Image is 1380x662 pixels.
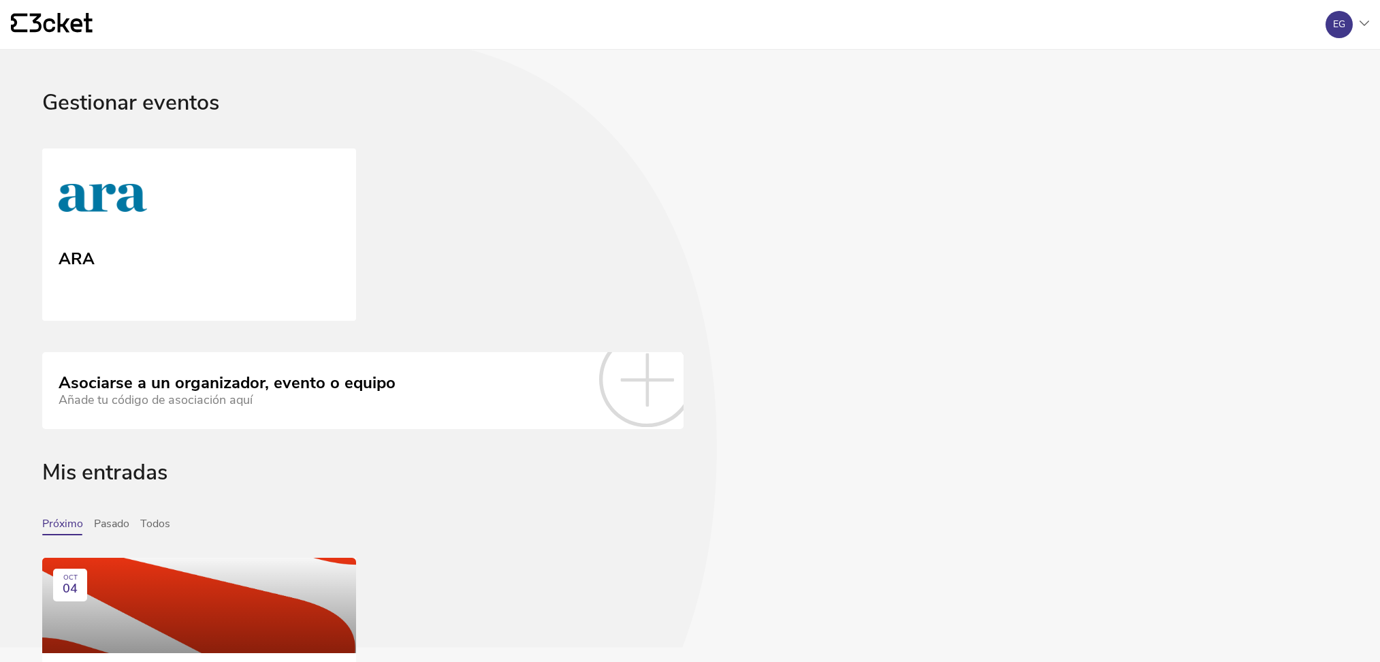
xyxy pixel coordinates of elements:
[42,352,684,428] a: Asociarse a un organizador, evento o equipo Añade tu código de asociación aquí
[140,518,170,535] button: Todos
[42,518,83,535] button: Próximo
[42,91,1338,148] div: Gestionar eventos
[59,245,95,269] div: ARA
[11,14,27,33] g: {' '}
[42,148,356,321] a: ARA ARA
[59,393,396,407] div: Añade tu código de asociación aquí
[11,13,93,36] a: {' '}
[59,170,147,232] img: ARA
[42,460,1338,518] div: Mis entradas
[63,574,78,582] div: OCT
[94,518,129,535] button: Pasado
[63,582,78,596] span: 04
[59,374,396,393] div: Asociarse a un organizador, evento o equipo
[1333,19,1345,30] div: EG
